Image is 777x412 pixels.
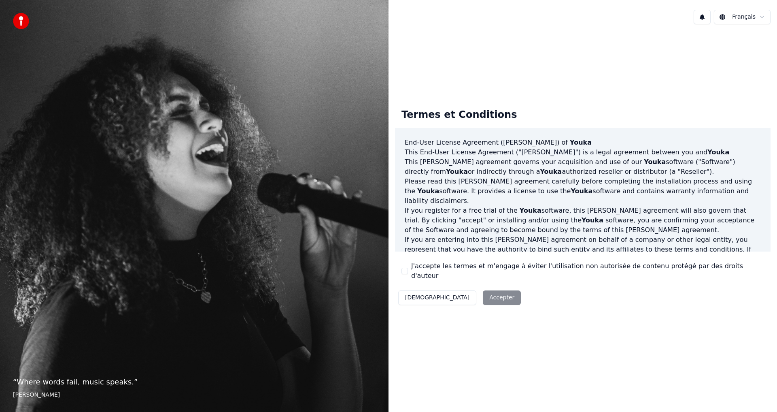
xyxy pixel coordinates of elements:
span: Youka [446,168,468,175]
span: Youka [571,187,592,195]
span: Youka [520,207,541,214]
span: Youka [540,168,562,175]
p: If you are entering into this [PERSON_NAME] agreement on behalf of a company or other legal entit... [405,235,761,274]
span: Youka [707,148,729,156]
p: This [PERSON_NAME] agreement governs your acquisition and use of our software ("Software") direct... [405,157,761,177]
span: Youka [582,216,603,224]
span: Youka [417,187,439,195]
footer: [PERSON_NAME] [13,391,376,399]
label: J'accepte les termes et m'engage à éviter l'utilisation non autorisée de contenu protégé par des ... [411,261,764,281]
h3: End-User License Agreement ([PERSON_NAME]) of [405,138,761,147]
button: [DEMOGRAPHIC_DATA] [398,290,476,305]
p: If you register for a free trial of the software, this [PERSON_NAME] agreement will also govern t... [405,206,761,235]
p: Please read this [PERSON_NAME] agreement carefully before completing the installation process and... [405,177,761,206]
span: Youka [570,139,592,146]
p: This End-User License Agreement ("[PERSON_NAME]") is a legal agreement between you and [405,147,761,157]
img: youka [13,13,29,29]
div: Termes et Conditions [395,102,523,128]
span: Youka [644,158,666,166]
p: “ Where words fail, music speaks. ” [13,376,376,388]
